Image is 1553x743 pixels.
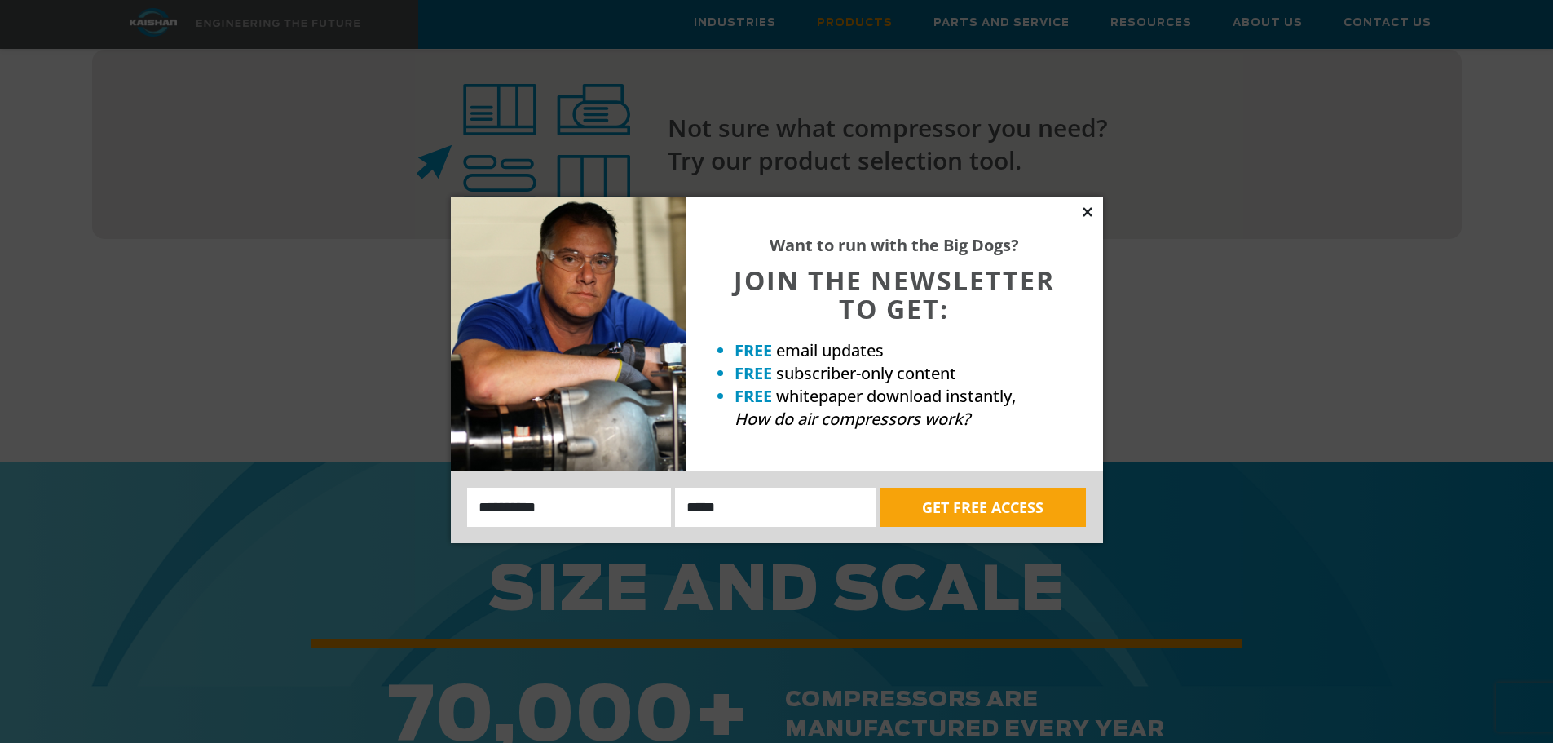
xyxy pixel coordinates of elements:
strong: FREE [735,385,772,407]
span: JOIN THE NEWSLETTER TO GET: [734,263,1055,326]
span: whitepaper download instantly, [776,385,1016,407]
button: GET FREE ACCESS [880,488,1086,527]
input: Name: [467,488,672,527]
input: Email [675,488,876,527]
strong: FREE [735,362,772,384]
span: email updates [776,339,884,361]
span: subscriber-only content [776,362,956,384]
strong: Want to run with the Big Dogs? [770,234,1019,256]
em: How do air compressors work? [735,408,970,430]
strong: FREE [735,339,772,361]
button: Close [1080,205,1095,219]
